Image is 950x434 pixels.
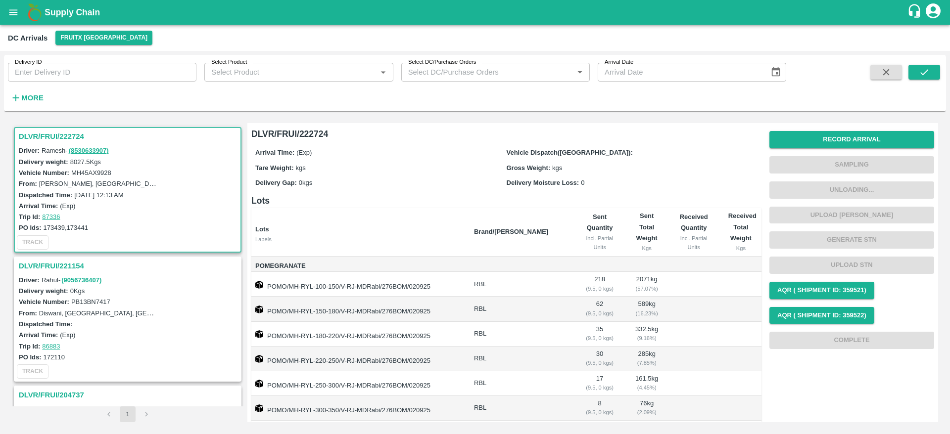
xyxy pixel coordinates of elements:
[251,322,466,347] td: POMO/MH-RYL-180-220/V-RJ-MDRabi/276BOM/020925
[55,31,152,45] button: Select DC
[44,224,88,231] label: 173439,173441
[466,396,573,421] td: RBL
[474,228,548,235] b: Brand/[PERSON_NAME]
[19,389,239,401] h3: DLVR/FRUI/204737
[42,343,60,350] a: 86883
[255,260,466,272] span: Pomegranate
[377,66,389,79] button: Open
[2,1,25,24] button: open drawer
[573,322,626,347] td: 35
[71,298,110,305] label: PB13BN7417
[296,164,306,172] span: kgs
[573,347,626,371] td: 30
[39,179,304,187] label: [PERSON_NAME], [GEOGRAPHIC_DATA], [GEOGRAPHIC_DATA], [GEOGRAPHIC_DATA]
[42,405,139,413] span: [PERSON_NAME] -
[907,3,924,21] div: customer-support
[207,66,374,79] input: Select Product
[581,234,618,252] div: incl. Partial Units
[573,272,626,297] td: 218
[19,331,58,339] label: Arrival Time:
[626,297,667,321] td: 589 kg
[60,202,75,210] label: (Exp)
[634,309,660,318] div: ( 16.23 %)
[19,213,40,220] label: Trip Id:
[255,380,263,388] img: box
[573,66,586,79] button: Open
[573,371,626,396] td: 17
[21,94,44,102] strong: More
[42,213,60,220] a: 87336
[552,164,562,172] span: kgs
[19,180,37,187] label: From:
[211,58,247,66] label: Select Product
[581,358,618,367] div: ( 9.5, 0 kgs)
[19,260,239,272] h3: DLVR/FRUI/221154
[19,130,239,143] h3: DLVR/FRUI/222724
[634,383,660,392] div: ( 4.45 %)
[626,322,667,347] td: 332.5 kg
[626,347,667,371] td: 285 kg
[255,404,263,412] img: box
[99,406,156,422] nav: pagination navigation
[466,322,573,347] td: RBL
[581,284,618,293] div: ( 9.5, 0 kgs)
[19,405,40,413] label: Driver:
[581,334,618,343] div: ( 9.5, 0 kgs)
[466,272,573,297] td: RBL
[19,147,40,154] label: Driver:
[70,158,101,166] label: 8027.5 Kgs
[581,408,618,417] div: ( 9.5, 0 kgs)
[581,383,618,392] div: ( 9.5, 0 kgs)
[255,179,297,186] label: Delivery Gap:
[634,358,660,367] div: ( 7.85 %)
[39,309,275,317] label: Diswani, [GEOGRAPHIC_DATA], [GEOGRAPHIC_DATA] , [GEOGRAPHIC_DATA]
[19,191,72,199] label: Dispatched Time:
[71,169,111,176] label: MH45AX9928
[255,305,263,313] img: box
[769,282,874,299] button: AQR ( Shipment Id: 359521)
[19,202,58,210] label: Arrival Time:
[45,7,100,17] b: Supply Chain
[251,297,466,321] td: POMO/MH-RYL-150-180/V-RJ-MDRabi/276BOM/020925
[466,371,573,396] td: RBL
[466,347,573,371] td: RBL
[60,331,75,339] label: (Exp)
[19,309,37,317] label: From:
[19,287,68,295] label: Delivery weight:
[44,353,65,361] label: 172110
[680,213,708,231] b: Received Quantity
[8,32,47,44] div: DC Arrivals
[675,234,712,252] div: incl. Partial Units
[255,149,294,156] label: Arrival Time:
[255,225,269,233] b: Lots
[634,334,660,343] div: ( 9.16 %)
[19,343,40,350] label: Trip Id:
[25,2,45,22] img: logo
[19,169,69,176] label: Vehicle Number:
[69,147,109,154] a: (8530633907)
[581,179,584,186] span: 0
[587,213,613,231] b: Sent Quantity
[42,147,110,154] span: Ramesh -
[466,297,573,321] td: RBL
[15,58,42,66] label: Delivery ID
[634,284,660,293] div: ( 57.07 %)
[573,297,626,321] td: 62
[408,58,476,66] label: Select DC/Purchase Orders
[61,276,101,284] a: (9056736407)
[769,307,874,324] button: AQR ( Shipment Id: 359522)
[255,164,294,172] label: Tare Weight:
[97,405,138,413] a: (6361565625)
[19,158,68,166] label: Delivery weight:
[251,347,466,371] td: POMO/MH-RYL-220-250/V-RJ-MDRabi/276BOM/020925
[251,396,466,421] td: POMO/MH-RYL-300-350/V-RJ-MDRabi/276BOM/020925
[255,281,263,289] img: box
[636,212,658,242] b: Sent Total Weight
[251,127,761,141] h6: DLVR/FRUI/222724
[42,276,102,284] span: Rahul -
[626,396,667,421] td: 76 kg
[70,287,85,295] label: 0 Kgs
[251,371,466,396] td: POMO/MH-RYL-250-300/V-RJ-MDRabi/276BOM/020925
[507,149,633,156] label: Vehicle Dispatch([GEOGRAPHIC_DATA]):
[626,272,667,297] td: 2071 kg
